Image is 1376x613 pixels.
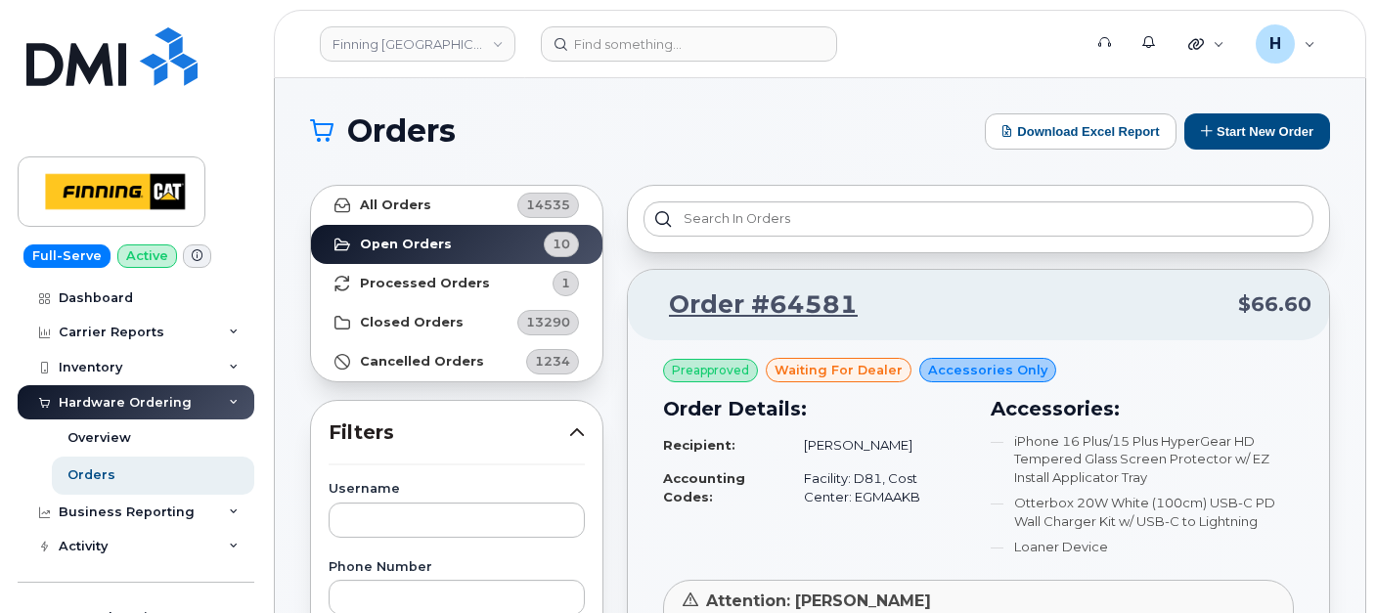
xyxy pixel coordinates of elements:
[526,196,570,214] span: 14535
[360,354,484,370] strong: Cancelled Orders
[329,418,569,447] span: Filters
[347,116,456,146] span: Orders
[360,237,452,252] strong: Open Orders
[526,313,570,331] span: 13290
[311,342,602,381] a: Cancelled Orders1234
[645,287,858,323] a: Order #64581
[329,561,585,574] label: Phone Number
[706,591,931,610] span: Attention: [PERSON_NAME]
[311,225,602,264] a: Open Orders10
[663,470,745,504] strong: Accounting Codes:
[985,113,1176,150] button: Download Excel Report
[663,394,967,423] h3: Order Details:
[991,394,1295,423] h3: Accessories:
[535,352,570,371] span: 1234
[644,201,1313,237] input: Search in orders
[775,361,903,379] span: waiting for dealer
[663,437,735,453] strong: Recipient:
[672,362,749,379] span: Preapproved
[311,303,602,342] a: Closed Orders13290
[311,264,602,303] a: Processed Orders1
[991,538,1295,556] li: Loaner Device
[311,186,602,225] a: All Orders14535
[1238,290,1311,319] span: $66.60
[561,274,570,292] span: 1
[786,461,966,513] td: Facility: D81, Cost Center: EGMAAKB
[329,483,585,496] label: Username
[928,361,1047,379] span: Accessories Only
[360,197,431,213] strong: All Orders
[991,494,1295,530] li: Otterbox 20W White (100cm) USB-C PD Wall Charger Kit w/ USB-C to Lightning
[1184,113,1330,150] button: Start New Order
[360,276,490,291] strong: Processed Orders
[360,315,464,330] strong: Closed Orders
[553,235,570,253] span: 10
[786,428,966,462] td: [PERSON_NAME]
[991,432,1295,487] li: iPhone 16 Plus/15 Plus HyperGear HD Tempered Glass Screen Protector w/ EZ Install Applicator Tray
